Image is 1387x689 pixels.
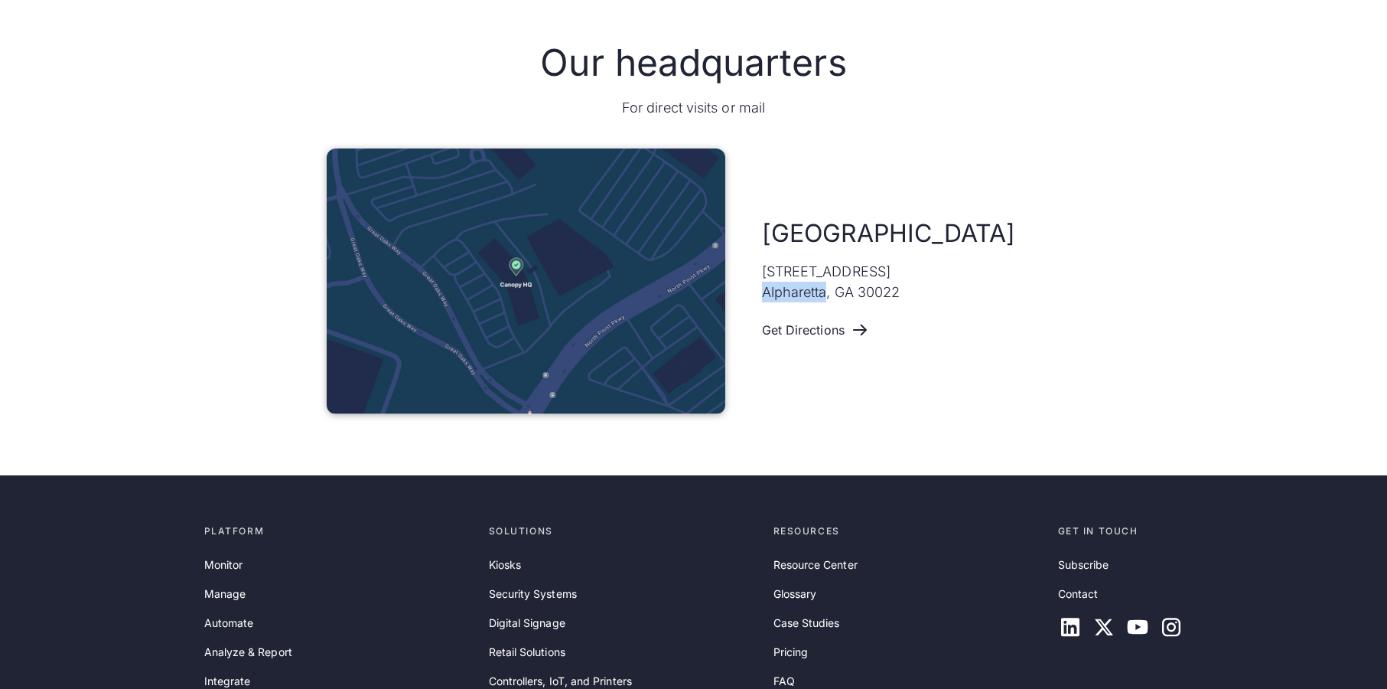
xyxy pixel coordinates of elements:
[204,586,246,602] a: Manage
[489,586,577,602] a: Security Systems
[773,615,840,632] a: Case Studies
[762,217,1015,250] h2: [GEOGRAPHIC_DATA]
[773,524,1046,538] div: Resources
[1058,557,1109,573] a: Subscribe
[489,557,521,573] a: Kiosks
[762,315,869,345] a: Get Directions
[773,586,817,602] a: Glossary
[1058,524,1184,538] div: Get in touch
[762,323,845,338] div: Get Directions
[489,524,761,538] div: Solutions
[762,261,900,302] p: [STREET_ADDRESS] Alpharetta, GA 30022
[489,615,565,632] a: Digital Signage
[489,644,565,661] a: Retail Solutions
[540,41,846,85] h2: Our headquarters
[204,615,254,632] a: Automate
[1058,586,1099,602] a: Contact
[622,97,765,118] p: For direct visits or mail
[204,557,243,573] a: Monitor
[773,557,858,573] a: Resource Center
[204,644,292,661] a: Analyze & Report
[773,644,809,661] a: Pricing
[204,524,477,538] div: Platform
